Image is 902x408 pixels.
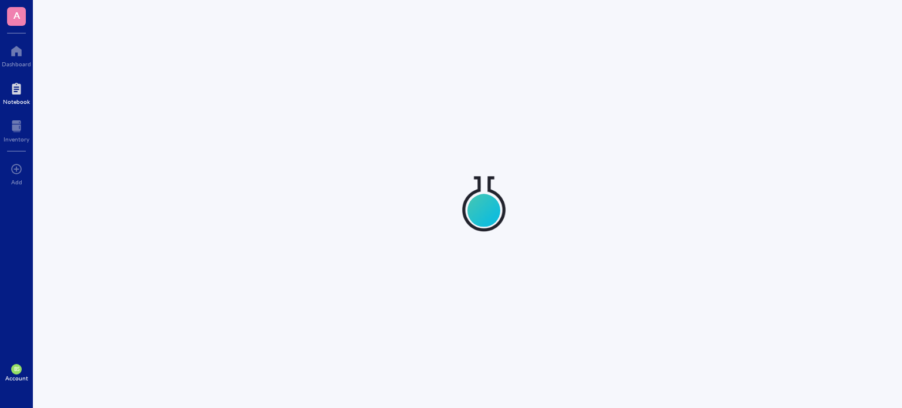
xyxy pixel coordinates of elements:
div: Add [11,178,22,186]
a: Notebook [3,79,30,105]
div: Account [5,375,28,382]
a: Dashboard [2,42,31,68]
div: Notebook [3,98,30,105]
a: Inventory [4,117,29,143]
div: Dashboard [2,60,31,68]
span: BS [14,366,19,372]
div: Inventory [4,136,29,143]
span: A [14,8,20,22]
